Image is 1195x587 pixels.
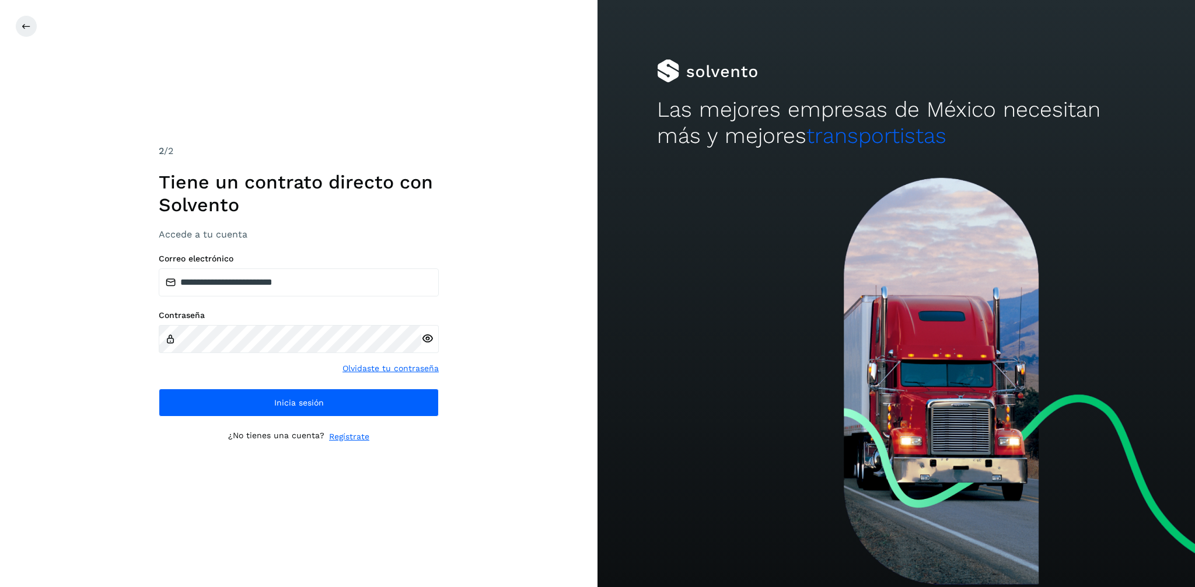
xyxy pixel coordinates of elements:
[159,389,439,417] button: Inicia sesión
[159,229,439,240] h3: Accede a tu cuenta
[329,431,369,443] a: Regístrate
[806,123,946,148] span: transportistas
[159,171,439,216] h1: Tiene un contrato directo con Solvento
[274,399,324,407] span: Inicia sesión
[657,97,1135,149] h2: Las mejores empresas de México necesitan más y mejores
[228,431,324,443] p: ¿No tienes una cuenta?
[159,144,439,158] div: /2
[159,145,164,156] span: 2
[159,310,439,320] label: Contraseña
[343,362,439,375] a: Olvidaste tu contraseña
[159,254,439,264] label: Correo electrónico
